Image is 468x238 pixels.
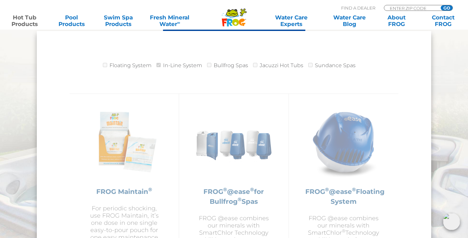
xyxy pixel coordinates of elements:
h2: FROG Maintain [86,187,162,197]
sup: ® [223,186,227,193]
a: Water CareBlog [332,14,368,27]
sup: ® [352,186,356,193]
input: GO [441,5,453,11]
img: Frog_Maintain_Hero-2-v2-300x300.png [86,104,162,180]
a: Swim SpaProducts [100,14,137,27]
sup: ® [325,186,329,193]
sup: ® [342,228,345,233]
sup: ® [148,186,152,193]
img: hot-tub-product-atease-system-300x300.png [305,104,382,180]
a: AboutFROG [378,14,415,27]
a: Water CareExperts [262,14,321,27]
a: ContactFROG [425,14,461,27]
sup: ® [250,186,254,193]
img: openIcon [443,213,460,230]
a: Fresh MineralWater∞ [147,14,192,27]
p: Find A Dealer [341,5,375,11]
label: Bullfrog Spas [214,59,248,72]
label: In-Line System [163,59,202,72]
img: bullfrog-product-hero-300x300.png [196,104,272,180]
h2: FROG @ease for Bullfrog Spas [196,187,272,206]
input: Zip Code Form [389,5,433,11]
a: Hot TubProducts [7,14,43,27]
sup: ∞ [177,20,180,25]
a: PoolProducts [53,14,90,27]
h2: FROG @ease Floating System [305,187,382,206]
label: Floating System [109,59,152,72]
sup: ® [238,196,242,202]
label: Sundance Spas [315,59,356,72]
label: Jacuzzi Hot Tubs [260,59,303,72]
